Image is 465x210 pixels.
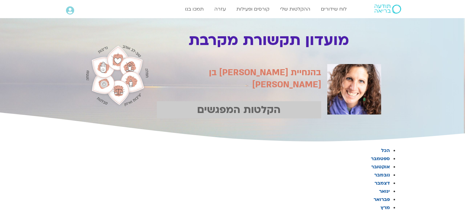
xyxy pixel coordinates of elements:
a: לוח שידורים [318,3,350,15]
a: קורסים ופעילות [233,3,272,15]
a: דצמבר [374,180,390,186]
a: תמכו בנו [182,3,207,15]
a: פברואר [374,196,390,203]
span: בהנחיית [PERSON_NAME] בן [PERSON_NAME] [209,66,321,90]
h1: מועדון תקשורת מקרבת [153,32,384,49]
p: הקלטות המפגשים [157,101,322,118]
a: אוקטובר [371,163,390,170]
img: תודעה בריאה [374,5,401,14]
a: ההקלטות שלי [277,3,313,15]
a: עזרה [211,3,229,15]
a: ספטמבר [371,155,390,162]
a: ינואר [379,188,390,195]
a: נובמבר [374,172,390,178]
a: הכל [381,147,390,154]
